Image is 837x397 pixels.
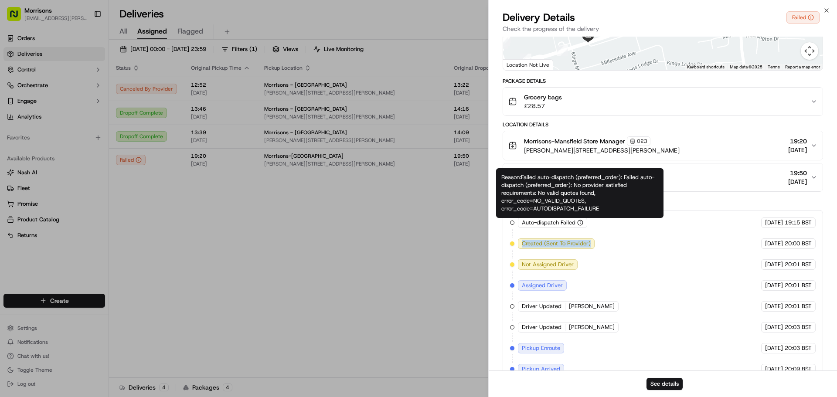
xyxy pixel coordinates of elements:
[5,123,70,139] a: 📗Knowledge Base
[522,261,574,268] span: Not Assigned Driver
[785,365,812,373] span: 20:09 BST
[801,42,818,60] button: Map camera controls
[765,219,783,227] span: [DATE]
[785,323,812,331] span: 20:03 BST
[637,138,647,145] span: 023
[522,282,563,289] span: Assigned Driver
[9,35,159,49] p: Welcome 👋
[569,302,615,310] span: [PERSON_NAME]
[785,282,812,289] span: 20:01 BST
[503,10,575,24] span: Delivery Details
[497,34,508,45] div: 22
[768,64,780,69] a: Terms (opens in new tab)
[765,240,783,248] span: [DATE]
[785,302,812,310] span: 20:01 BST
[505,59,534,70] a: Open this area in Google Maps (opens a new window)
[503,24,823,33] p: Check the progress of the delivery
[82,126,140,135] span: API Documentation
[87,148,105,154] span: Pylon
[765,365,783,373] span: [DATE]
[730,64,762,69] span: Map data ©2025
[646,378,683,390] button: See details
[503,121,823,128] div: Location Details
[30,92,110,99] div: We're available if you need us!
[765,302,783,310] span: [DATE]
[9,9,26,26] img: Nash
[687,64,725,70] button: Keyboard shortcuts
[497,35,508,46] div: 19
[499,35,510,46] div: 16
[524,137,625,146] span: Morrisons-Mansfield Store Manager
[498,35,510,46] div: 17
[765,261,783,268] span: [DATE]
[785,64,820,69] a: Report a map error
[70,123,143,139] a: 💻API Documentation
[522,344,560,352] span: Pickup Enroute
[522,302,561,310] span: Driver Updated
[765,344,783,352] span: [DATE]
[788,177,807,186] span: [DATE]
[496,168,663,218] div: Reason: Failed auto-dispatch (preferred_order): Failed auto-dispatch (preferred_order): No provid...
[524,93,562,102] span: Grocery bags
[9,83,24,99] img: 1736555255976-a54dd68f-1ca7-489b-9aae-adbdc363a1c4
[9,127,16,134] div: 📗
[148,86,159,96] button: Start new chat
[74,127,81,134] div: 💻
[785,344,812,352] span: 20:03 BST
[557,45,568,56] div: 4
[522,219,575,227] span: Auto-dispatch Failed
[500,31,511,43] div: 6
[788,137,807,146] span: 19:20
[30,83,143,92] div: Start new chat
[524,146,680,155] span: [PERSON_NAME][STREET_ADDRESS][PERSON_NAME]
[522,365,560,373] span: Pickup Arrived
[17,126,67,135] span: Knowledge Base
[788,169,807,177] span: 19:50
[522,240,591,248] span: Created (Sent To Provider)
[569,323,615,331] span: [PERSON_NAME]
[785,261,812,268] span: 20:01 BST
[765,323,783,331] span: [DATE]
[520,54,531,65] div: 23
[503,88,823,115] button: Grocery bags£28.57
[503,163,823,191] button: [PERSON_NAME][STREET_ADDRESS]19:50[DATE]
[503,131,823,160] button: Morrisons-Mansfield Store Manager023[PERSON_NAME][STREET_ADDRESS][PERSON_NAME]19:20[DATE]
[788,146,807,154] span: [DATE]
[23,56,157,65] input: Got a question? Start typing here...
[786,11,820,24] button: Failed
[785,240,812,248] span: 20:00 BST
[785,219,812,227] span: 19:15 BST
[765,282,783,289] span: [DATE]
[505,59,534,70] img: Google
[503,59,553,70] div: Location Not Live
[524,102,562,110] span: £28.57
[522,323,561,331] span: Driver Updated
[61,147,105,154] a: Powered byPylon
[503,78,823,85] div: Package Details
